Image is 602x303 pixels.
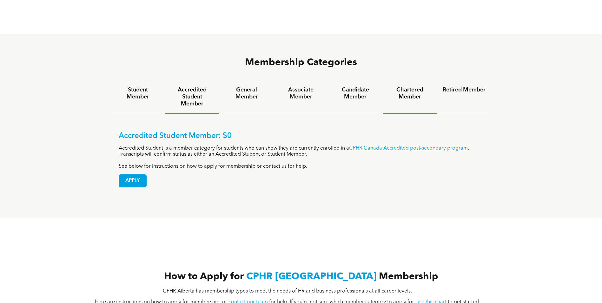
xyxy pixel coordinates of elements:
span: How to Apply for [164,272,244,281]
p: See below for instructions on how to apply for membership or contact us for help. [119,164,484,170]
p: Accredited Student is a member category for students who can show they are currently enrolled in ... [119,145,484,158]
h4: Retired Member [443,86,486,93]
h4: Accredited Student Member [171,86,214,107]
p: Accredited Student Member: $0 [119,131,484,141]
h4: General Member [225,86,268,100]
h4: Chartered Member [388,86,431,100]
h4: Candidate Member [334,86,377,100]
h4: Associate Member [280,86,322,100]
span: Membership Categories [245,58,357,67]
span: CPHR [GEOGRAPHIC_DATA] [246,272,376,281]
a: APPLY [119,174,147,187]
a: CPHR Canada Accredited post-secondary program [349,146,468,151]
span: APPLY [119,175,146,187]
span: Membership [379,272,438,281]
span: CPHR Alberta has membership types to meet the needs of HR and business professionals at all caree... [163,289,412,294]
h4: Student Member [116,86,159,100]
